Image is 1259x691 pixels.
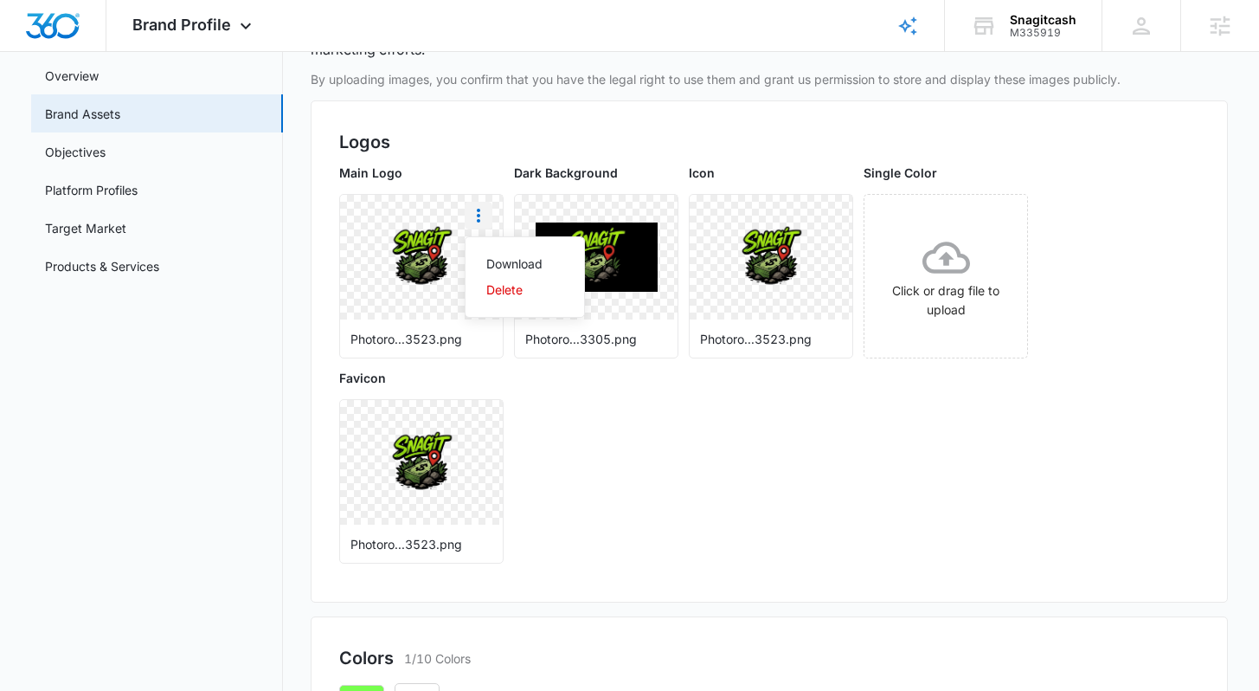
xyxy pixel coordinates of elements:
[525,330,667,348] p: Photoro...3305.png
[350,535,492,553] p: Photoro...3523.png
[339,129,1198,155] h2: Logos
[339,645,394,671] h2: Colors
[864,234,1027,320] div: Click or drag file to upload
[361,428,483,496] img: User uploaded logo
[45,105,120,123] a: Brand Assets
[45,219,126,237] a: Target Market
[45,67,99,85] a: Overview
[536,223,658,291] img: User uploaded logo
[45,143,106,161] a: Objectives
[339,369,504,387] p: Favicon
[311,70,1227,88] p: By uploading images, you confirm that you have the legal right to use them and grant us permissio...
[486,258,543,270] div: Download
[350,330,492,348] p: Photoro...3523.png
[466,277,584,303] button: Delete
[1010,13,1076,27] div: account name
[45,257,159,275] a: Products & Services
[466,251,584,277] button: Download
[514,164,678,182] p: Dark Background
[1010,27,1076,39] div: account id
[689,164,853,182] p: Icon
[404,649,471,668] p: 1/10 Colors
[700,330,842,348] p: Photoro...3523.png
[486,284,543,296] div: Delete
[864,195,1027,358] span: Click or drag file to upload
[486,251,563,277] a: Download
[132,16,231,34] span: Brand Profile
[864,164,1028,182] p: Single Color
[45,181,138,199] a: Platform Profiles
[465,202,492,229] button: More
[339,164,504,182] p: Main Logo
[710,223,832,291] img: User uploaded logo
[361,223,483,291] img: User uploaded logo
